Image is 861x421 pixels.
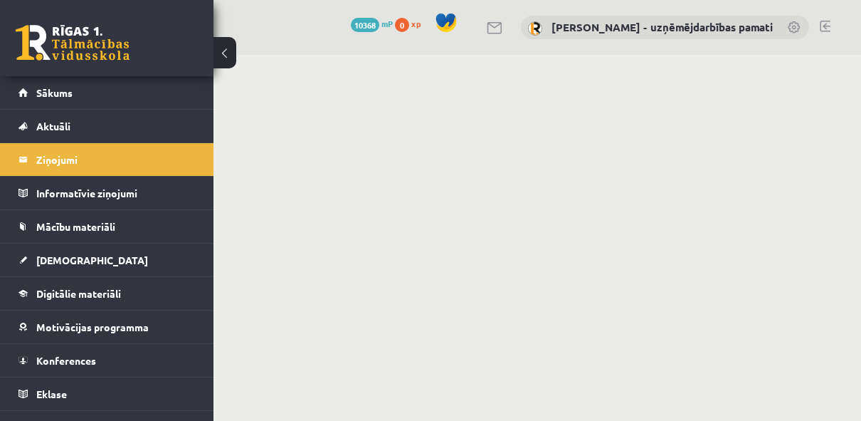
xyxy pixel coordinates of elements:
[36,321,149,333] span: Motivācijas programma
[528,21,542,36] img: Solvita Kozlovska - uzņēmējdarbības pamati
[381,18,393,29] span: mP
[36,86,73,99] span: Sākums
[19,378,196,410] a: Eklase
[19,210,196,243] a: Mācību materiāli
[19,177,196,209] a: Informatīvie ziņojumi
[36,254,148,266] span: [DEMOGRAPHIC_DATA]
[36,354,96,367] span: Konferences
[19,110,196,142] a: Aktuāli
[351,18,379,32] span: 10368
[19,344,196,377] a: Konferences
[551,20,773,34] a: [PERSON_NAME] - uzņēmējdarbības pamati
[19,76,196,109] a: Sākums
[36,388,67,400] span: Eklase
[19,311,196,343] a: Motivācijas programma
[36,120,70,132] span: Aktuāli
[351,18,393,29] a: 10368 mP
[36,143,196,176] legend: Ziņojumi
[19,143,196,176] a: Ziņojumi
[395,18,428,29] a: 0 xp
[19,277,196,310] a: Digitālie materiāli
[36,287,121,300] span: Digitālie materiāli
[16,25,130,61] a: Rīgas 1. Tālmācības vidusskola
[411,18,421,29] span: xp
[36,220,115,233] span: Mācību materiāli
[395,18,409,32] span: 0
[19,244,196,276] a: [DEMOGRAPHIC_DATA]
[36,177,196,209] legend: Informatīvie ziņojumi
